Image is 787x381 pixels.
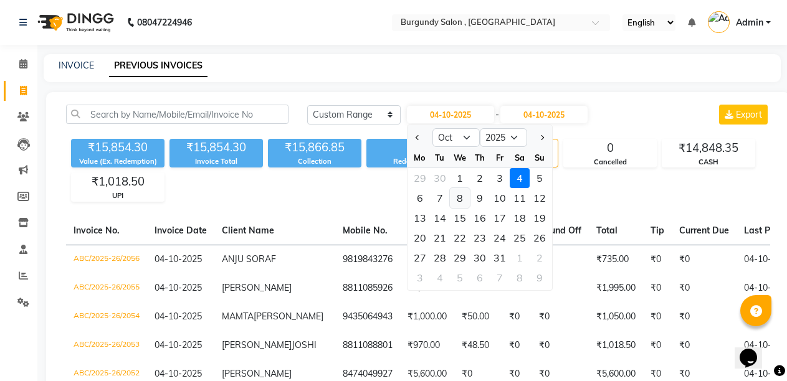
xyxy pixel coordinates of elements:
[410,188,430,208] div: Monday, October 6, 2025
[532,274,589,303] td: ₹0
[366,139,460,156] div: ₹0
[530,208,550,228] div: Sunday, October 19, 2025
[366,156,460,167] div: Redemption
[137,5,192,40] b: 08047224946
[430,268,450,288] div: 4
[450,188,470,208] div: 8
[510,148,530,167] div: Sa
[410,168,430,188] div: Monday, September 29, 2025
[530,188,550,208] div: Sunday, October 12, 2025
[155,225,207,236] span: Invoice Date
[589,331,643,360] td: ₹1,018.50
[490,148,510,167] div: Fr
[430,248,450,268] div: 28
[470,248,490,268] div: Thursday, October 30, 2025
[155,339,202,350] span: 04-10-2025
[490,268,510,288] div: Friday, November 7, 2025
[510,248,530,268] div: 1
[66,274,147,303] td: ABC/2025-26/2055
[530,268,550,288] div: Sunday, November 9, 2025
[109,55,207,77] a: PREVIOUS INVOICES
[643,331,672,360] td: ₹0
[672,303,737,331] td: ₹0
[643,303,672,331] td: ₹0
[530,228,550,248] div: 26
[530,248,550,268] div: Sunday, November 2, 2025
[672,331,737,360] td: ₹0
[74,225,120,236] span: Invoice No.
[66,245,147,274] td: ABC/2025-26/2056
[222,311,254,322] span: MAMTA
[32,5,117,40] img: logo
[530,168,550,188] div: 5
[510,188,530,208] div: Saturday, October 11, 2025
[564,157,656,167] div: Cancelled
[500,106,588,123] input: End Date
[470,268,490,288] div: Thursday, November 6, 2025
[651,225,664,236] span: Tip
[59,60,94,71] a: INVOICE
[510,168,530,188] div: Saturday, October 4, 2025
[532,303,589,331] td: ₹0
[596,225,618,236] span: Total
[589,303,643,331] td: ₹1,050.00
[407,106,494,123] input: Start Date
[510,188,530,208] div: 11
[71,156,165,167] div: Value (Ex. Redemption)
[470,168,490,188] div: 2
[155,368,202,379] span: 04-10-2025
[430,188,450,208] div: Tuesday, October 7, 2025
[470,268,490,288] div: 6
[450,168,470,188] div: 1
[155,282,202,293] span: 04-10-2025
[335,274,400,303] td: 8811085926
[222,282,292,293] span: [PERSON_NAME]
[268,139,361,156] div: ₹15,866.85
[450,168,470,188] div: Wednesday, October 1, 2025
[155,311,202,322] span: 04-10-2025
[510,208,530,228] div: 18
[450,268,470,288] div: 5
[410,148,430,167] div: Mo
[480,128,527,147] select: Select year
[735,331,775,369] iframe: chat widget
[410,228,430,248] div: Monday, October 20, 2025
[502,303,532,331] td: ₹0
[490,228,510,248] div: 24
[430,168,450,188] div: Tuesday, September 30, 2025
[292,339,317,350] span: JOSHI
[510,248,530,268] div: Saturday, November 1, 2025
[430,228,450,248] div: 21
[502,331,532,360] td: ₹0
[450,188,470,208] div: Wednesday, October 8, 2025
[430,268,450,288] div: Tuesday, November 4, 2025
[222,225,274,236] span: Client Name
[470,208,490,228] div: Thursday, October 16, 2025
[66,105,289,124] input: Search by Name/Mobile/Email/Invoice No
[410,248,430,268] div: Monday, October 27, 2025
[490,168,510,188] div: Friday, October 3, 2025
[450,228,470,248] div: Wednesday, October 22, 2025
[72,190,164,201] div: UPI
[495,108,499,121] span: -
[430,208,450,228] div: Tuesday, October 14, 2025
[470,228,490,248] div: Thursday, October 23, 2025
[662,139,755,157] div: ₹14,848.35
[430,248,450,268] div: Tuesday, October 28, 2025
[410,208,430,228] div: Monday, October 13, 2025
[410,228,430,248] div: 20
[410,168,430,188] div: 29
[430,168,450,188] div: 30
[430,208,450,228] div: 14
[672,245,737,274] td: ₹0
[490,188,510,208] div: Friday, October 10, 2025
[536,128,546,148] button: Next month
[490,168,510,188] div: 3
[450,228,470,248] div: 22
[400,303,454,331] td: ₹1,000.00
[155,253,202,265] span: 04-10-2025
[454,303,502,331] td: ₹50.00
[510,268,530,288] div: Saturday, November 8, 2025
[589,274,643,303] td: ₹1,995.00
[662,157,755,167] div: CASH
